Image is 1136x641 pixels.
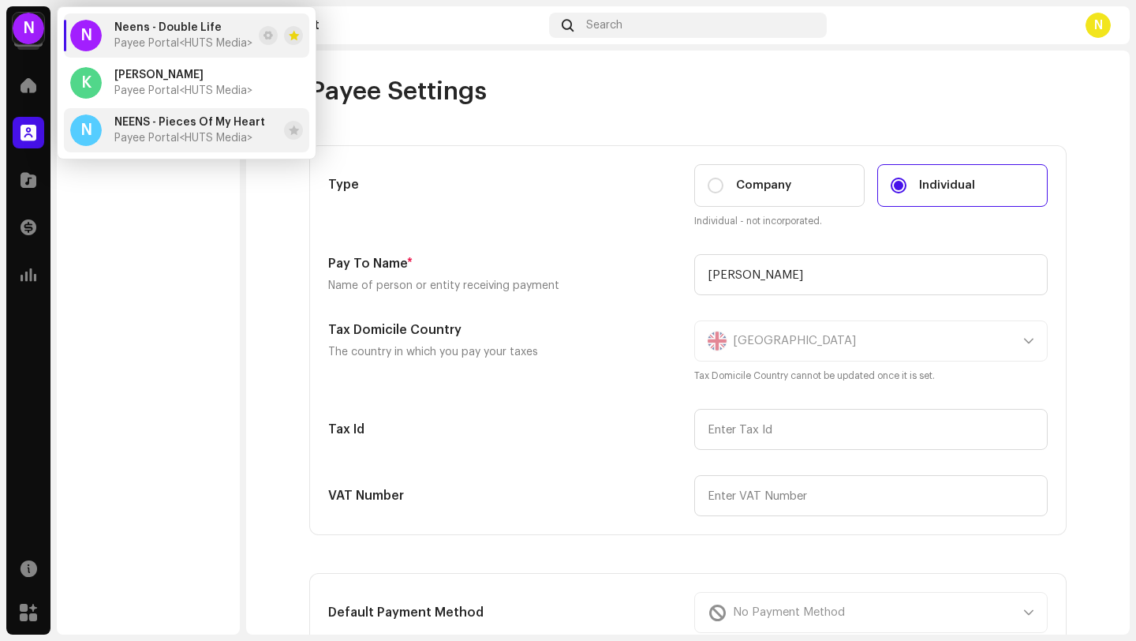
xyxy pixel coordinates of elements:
[114,116,265,129] span: NEENS - Pieces Of My Heart
[70,20,102,51] div: N
[328,343,682,362] p: The country in which you pay your taxes
[309,76,487,107] span: Payee Settings
[694,254,1048,295] input: Enter name
[586,19,622,32] span: Search
[328,175,682,194] h5: Type
[328,486,682,505] h5: VAT Number
[114,21,222,34] span: Neens - Double Life
[736,177,791,194] span: Company
[1086,13,1111,38] div: N
[328,603,682,622] h5: Default Payment Method
[919,177,975,194] span: Individual
[70,67,102,99] div: K
[694,475,1048,516] input: Enter VAT Number
[114,84,252,97] span: Payee Portal <HUTS Media>
[179,133,252,144] span: <HUTS Media>
[179,38,252,49] span: <HUTS Media>
[179,85,252,96] span: <HUTS Media>
[13,13,44,44] div: N
[328,420,682,439] h5: Tax Id
[114,37,252,50] span: Payee Portal <HUTS Media>
[694,213,1048,229] small: Individual - not incorporated.
[694,368,1048,384] small: Tax Domicile Country cannot be updated once it is set.
[114,69,204,81] span: Kristina Sundstorm
[328,320,682,339] h5: Tax Domicile Country
[328,276,682,295] p: Name of person or entity receiving payment
[114,132,252,144] span: Payee Portal <HUTS Media>
[694,409,1048,450] input: Enter Tax Id
[265,19,543,32] div: Account
[328,254,682,273] h5: Pay To Name
[70,114,102,146] div: N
